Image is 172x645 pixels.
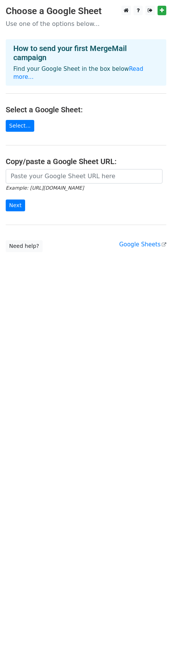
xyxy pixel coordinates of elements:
[134,608,172,645] iframe: Chat Widget
[6,169,162,184] input: Paste your Google Sheet URL here
[6,120,34,132] a: Select...
[6,20,166,28] p: Use one of the options below...
[13,65,143,80] a: Read more...
[6,6,166,17] h3: Choose a Google Sheet
[6,157,166,166] h4: Copy/paste a Google Sheet URL:
[6,200,25,211] input: Next
[6,105,166,114] h4: Select a Google Sheet:
[6,240,43,252] a: Need help?
[6,185,84,191] small: Example: [URL][DOMAIN_NAME]
[13,44,159,62] h4: How to send your first MergeMail campaign
[13,65,159,81] p: Find your Google Sheet in the box below
[119,241,166,248] a: Google Sheets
